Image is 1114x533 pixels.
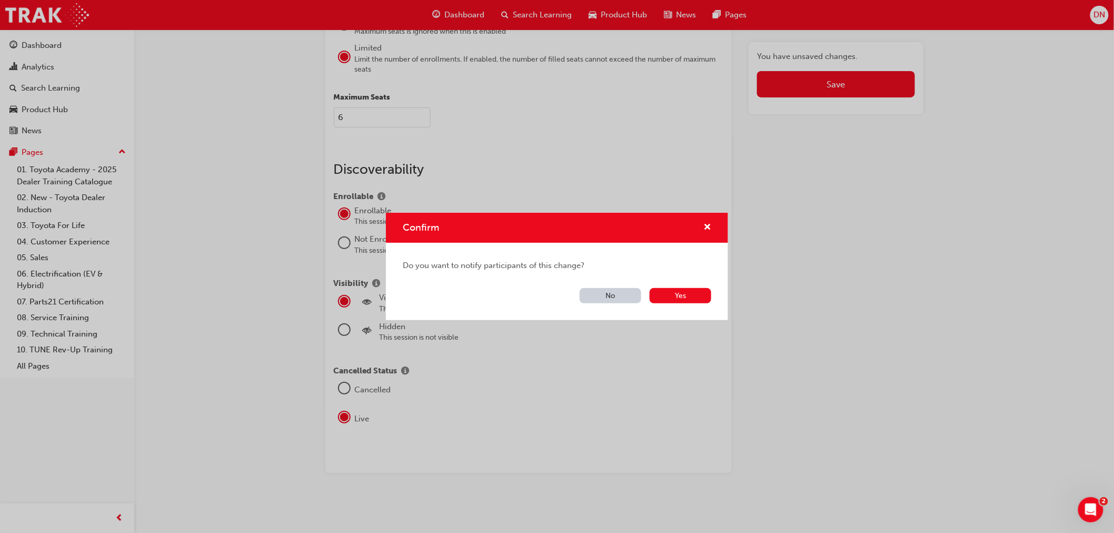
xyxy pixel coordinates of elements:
iframe: Intercom live chat [1078,497,1103,522]
div: Confirm [386,213,728,320]
span: Confirm [403,222,439,233]
span: 2 [1100,497,1108,506]
button: No [580,288,641,303]
button: cross-icon [703,221,711,234]
button: Yes [650,288,711,303]
span: cross-icon [703,223,711,233]
span: Do you want to notify participants of this change? [403,260,711,272]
